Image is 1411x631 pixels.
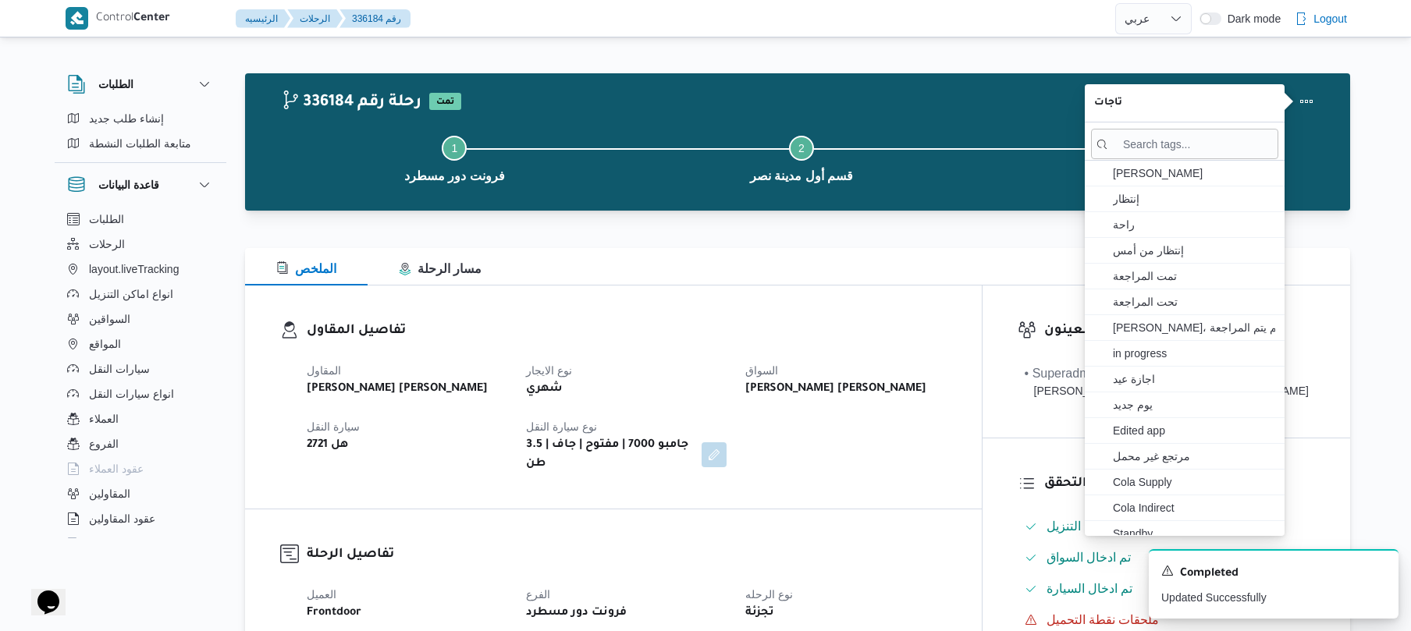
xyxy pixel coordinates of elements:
span: الفروع [89,434,119,453]
span: Edited app [1113,421,1275,440]
span: Logout [1313,9,1347,28]
b: تمت [436,97,454,107]
button: تم ادخال تفاصيل نفاط التنزيل [1018,514,1315,539]
span: الملخص [276,262,336,275]
h3: تفاصيل الرحلة [307,544,947,565]
span: نوع سيارة النقل [526,420,597,433]
span: متابعة الطلبات النشطة [89,134,191,153]
button: فرونت دور مسطرد [975,117,1322,198]
span: انواع سيارات النقل [89,385,174,403]
span: ملحقات نقطة التحميل [1047,613,1160,626]
span: عقود المقاولين [89,509,155,528]
h3: قائمة التحقق [1044,473,1315,495]
img: X8yXhbKr1z7QwAAAABJRU5ErkJggg== [66,7,88,30]
span: تم ادخال السيارة [1047,582,1133,595]
span: تمت [429,93,461,110]
button: السواقين [61,307,220,331]
button: عقود العملاء [61,456,220,481]
button: layout.liveTracking [61,257,220,282]
div: [PERSON_NAME][EMAIL_ADDRESS][DOMAIN_NAME] [1025,383,1309,399]
span: العميل [307,588,336,601]
button: تم ادخال السواق [1018,545,1315,570]
button: عقود المقاولين [61,506,220,531]
span: ملحقات نقطة التحميل [1047,611,1160,629]
div: Notification [1161,563,1386,583]
span: [PERSON_NAME] [1113,164,1275,183]
span: الطلبات [89,210,124,229]
b: [PERSON_NAME] [PERSON_NAME] [307,380,488,399]
span: انواع اماكن التنزيل [89,285,173,303]
b: هل 2721 [307,436,348,455]
span: تمت المراجعة [1113,267,1275,285]
button: فرونت دور مسطرد [281,117,628,198]
span: 1 [451,142,457,154]
b: جامبو 7000 | مفتوح | جاف | 3.5 طن [526,436,691,473]
span: تم ادخال تفاصيل نفاط التنزيل [1047,519,1199,533]
h3: الطلبات [98,75,133,94]
span: مرتجع غير محمل [1113,447,1275,466]
span: اجهزة التليفون [89,534,154,553]
span: Completed [1180,565,1239,583]
span: راحة [1113,215,1275,234]
span: in progress [1113,344,1275,363]
button: انواع سيارات النقل [61,381,220,406]
div: قاعدة البيانات [55,207,226,544]
span: اجازة عيد [1113,370,1275,388]
span: قسم أول مدينة نصر [750,167,853,186]
span: المقاولين [89,484,130,503]
span: يوم جديد [1113,395,1275,414]
span: Cola Indirect [1113,498,1275,517]
span: نوع الايجار [526,364,572,377]
button: سيارات النقل [61,356,220,381]
button: العملاء [61,406,220,431]
span: سيارات النقل [89,360,150,378]
button: تم ادخال السيارة [1018,576,1315,601]
button: قاعدة البيانات [67,175,214,194]
span: الرحلات [89,235,125,253]
b: [PERSON_NAME] [PERSON_NAME] [745,380,926,399]
span: إنشاء طلب جديد [89,109,164,128]
b: Center [133,12,170,25]
button: الرحلات [61,232,220,257]
button: اجهزة التليفون [61,531,220,556]
button: Actions [1291,86,1322,117]
button: متابعة الطلبات النشطة [61,131,220,156]
span: الفرع [526,588,550,601]
span: تحت المراجعة [1113,292,1275,311]
iframe: chat widget [16,569,66,615]
span: تم ادخال تفاصيل نفاط التنزيل [1047,517,1199,536]
span: تم ادخال السواق [1047,548,1132,567]
span: السواقين [89,310,130,328]
span: Standby [1113,524,1275,543]
button: إنشاء طلب جديد [61,106,220,131]
span: تاجات [1094,94,1275,112]
button: انواع اماكن التنزيل [61,282,220,307]
span: تم ادخال السواق [1047,551,1132,564]
div: • Superadmin [1025,364,1309,383]
input: search tags [1091,129,1278,159]
h3: المعينون [1044,321,1315,342]
span: المواقع [89,335,121,353]
div: الطلبات [55,106,226,162]
button: المقاولين [61,481,220,506]
span: [PERSON_NAME]، لم يتم المراجعة [1113,318,1275,337]
span: • Superadmin mohamed.nabil@illa.com.eg [1025,364,1309,399]
button: قسم أول مدينة نصر [628,117,976,198]
button: Logout [1288,3,1353,34]
span: 2 [798,142,805,154]
h2: 336184 رحلة رقم [281,93,421,113]
span: فرونت دور مسطرد [404,167,505,186]
span: Cola Supply [1113,473,1275,491]
b: تجزئة [745,604,774,622]
span: العملاء [89,409,119,428]
span: layout.liveTracking [89,260,179,278]
span: سيارة النقل [307,420,360,433]
span: نوع الرحله [745,588,793,601]
button: الطلبات [67,75,214,94]
span: عقود العملاء [89,459,144,478]
span: السواق [745,364,778,377]
b: Frontdoor [307,604,361,622]
button: الفروع [61,431,220,456]
p: Updated Successfully [1161,590,1386,606]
